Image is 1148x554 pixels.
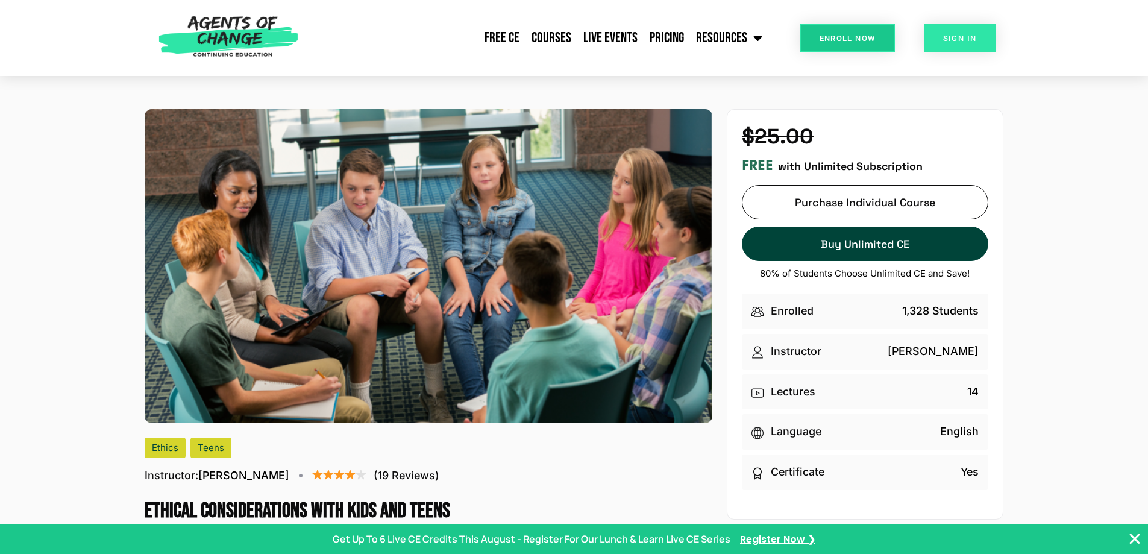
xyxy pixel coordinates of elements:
p: Get Up To 6 Live CE Credits This August - Register For Our Lunch & Learn Live CE Series [333,532,730,546]
a: Pricing [644,23,690,53]
span: Instructor: [145,468,198,484]
a: Purchase Individual Course [742,185,988,219]
span: Purchase Individual Course [795,196,935,209]
h1: Ethical Considerations with Kids and Teens (3 Ethics CE Credit) [145,499,712,524]
a: Free CE [478,23,525,53]
a: Buy Unlimited CE [742,227,988,261]
a: Register Now ❯ [740,532,815,547]
div: Ethics [145,438,186,458]
p: Lectures [771,384,815,400]
p: Language [771,424,821,440]
p: Instructor [771,344,821,360]
img: Ethical Considerations with Kids and Teens (3 Ethics CE Credit) [145,109,712,423]
p: (19 Reviews) [374,468,439,484]
p: 14 [967,384,979,400]
h4: $25.00 [742,124,988,150]
nav: Menu [304,23,768,53]
p: 1,328 Students [902,303,979,319]
p: [PERSON_NAME] [888,344,979,360]
a: Courses [525,23,577,53]
button: Close Banner [1128,532,1142,546]
p: [PERSON_NAME] [145,468,289,484]
p: English [940,424,979,440]
h3: FREE [742,157,773,174]
div: Teens [190,438,231,458]
a: SIGN IN [924,24,996,52]
p: Enrolled [771,303,814,319]
p: 80% of Students Choose Unlimited CE and Save! [742,268,988,279]
p: Yes [961,464,979,480]
a: Live Events [577,23,644,53]
span: Buy Unlimited CE [821,238,909,250]
span: SIGN IN [943,34,977,42]
div: with Unlimited Subscription [742,157,988,174]
span: Enroll Now [820,34,876,42]
p: Certificate [771,464,824,480]
a: Resources [690,23,768,53]
a: Enroll Now [800,24,895,52]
